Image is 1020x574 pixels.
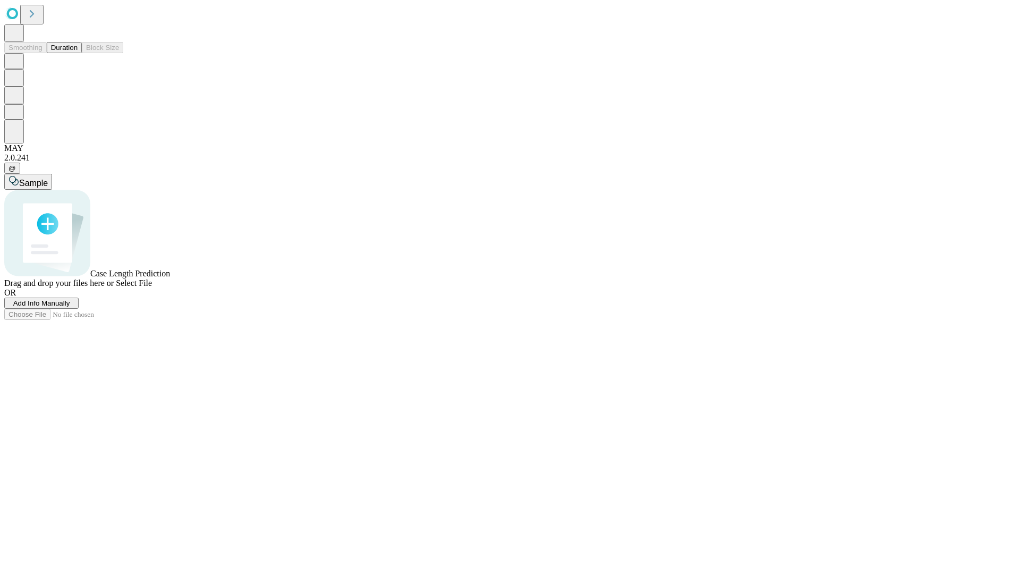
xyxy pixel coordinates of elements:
[47,42,82,53] button: Duration
[4,143,1016,153] div: MAY
[4,288,16,297] span: OR
[4,278,114,288] span: Drag and drop your files here or
[4,153,1016,163] div: 2.0.241
[116,278,152,288] span: Select File
[4,42,47,53] button: Smoothing
[8,164,16,172] span: @
[13,299,70,307] span: Add Info Manually
[4,163,20,174] button: @
[19,179,48,188] span: Sample
[4,298,79,309] button: Add Info Manually
[4,174,52,190] button: Sample
[90,269,170,278] span: Case Length Prediction
[82,42,123,53] button: Block Size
